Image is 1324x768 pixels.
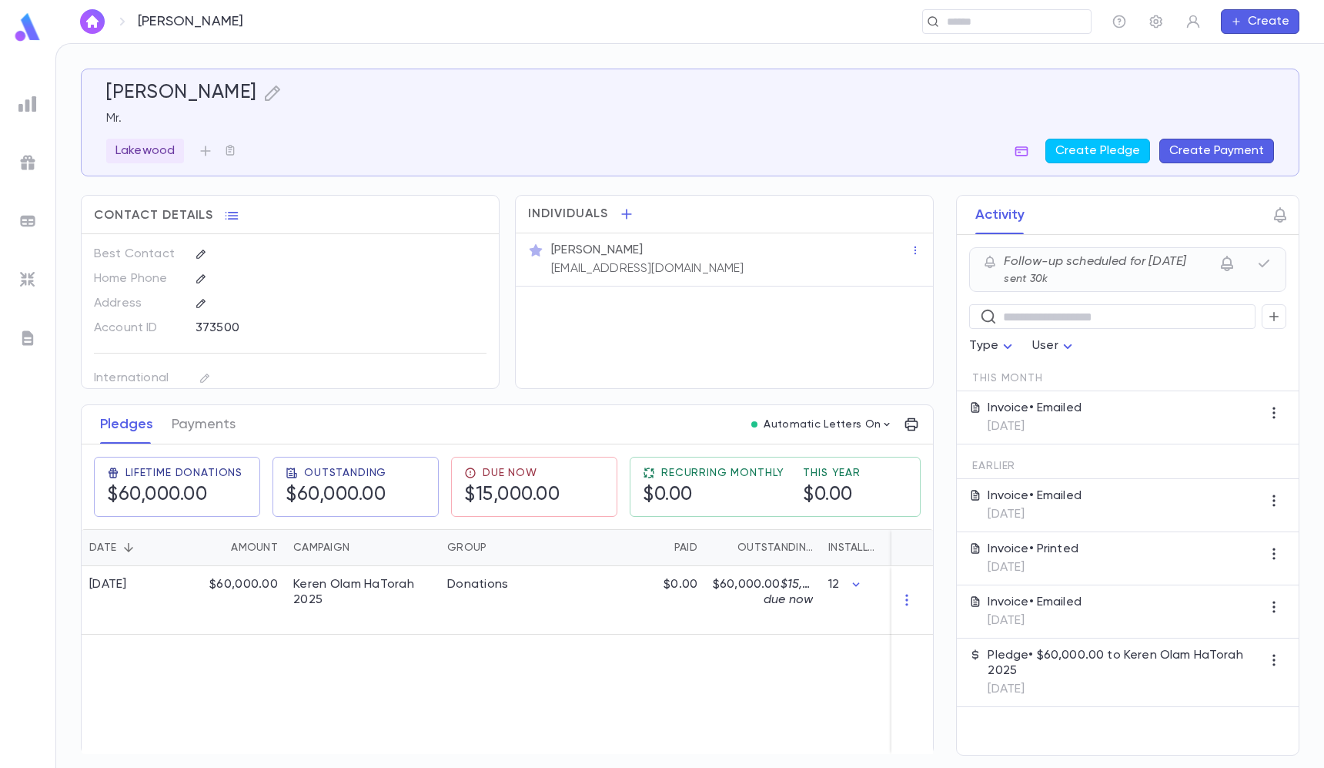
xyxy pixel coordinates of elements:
[138,13,243,30] p: [PERSON_NAME]
[186,566,286,635] div: $60,000.00
[988,595,1082,610] p: Invoice • Emailed
[969,331,1017,361] div: Type
[664,577,697,592] p: $0.00
[988,488,1082,504] p: Invoice • Emailed
[988,560,1078,575] p: [DATE]
[988,542,1078,557] p: Invoice • Printed
[18,153,37,172] img: campaigns_grey.99e729a5f7ee94e3726e6486bddda8f1.svg
[349,535,374,560] button: Sort
[196,316,423,339] div: 373500
[293,529,349,566] div: Campaign
[483,467,537,479] span: Due Now
[528,206,608,222] span: Individuals
[206,535,231,560] button: Sort
[486,535,511,560] button: Sort
[94,366,182,401] p: International Number
[106,111,1274,126] p: Mr.
[737,529,813,566] div: Outstanding
[286,484,386,507] h5: $60,000.00
[988,419,1082,434] p: [DATE]
[1004,273,1186,285] p: sent 30k
[440,529,555,566] div: Group
[661,467,784,479] span: Recurring Monthly
[304,467,386,479] span: Outstanding
[231,529,278,566] div: Amount
[447,529,486,566] div: Group
[972,460,1015,472] span: Earlier
[94,242,182,267] p: Best Contact
[116,535,141,560] button: Sort
[186,529,286,566] div: Amount
[106,82,257,105] h5: [PERSON_NAME]
[674,529,697,566] div: Paid
[89,577,127,592] div: [DATE]
[713,535,737,560] button: Sort
[447,577,509,592] div: Donations
[1032,340,1058,352] span: User
[881,535,905,560] button: Sort
[293,577,432,608] div: Keren Olam HaTorah 2025
[107,484,207,507] h5: $60,000.00
[18,212,37,230] img: batches_grey.339ca447c9d9533ef1741baa751efc33.svg
[18,270,37,289] img: imports_grey.530a8a0e642e233f2baf0ef88e8c9fcb.svg
[1032,331,1077,361] div: User
[286,529,440,566] div: Campaign
[125,467,242,479] span: Lifetime Donations
[18,95,37,113] img: reports_grey.c525e4749d1bce6a11f5fe2a8de1b229.svg
[969,340,998,352] span: Type
[821,529,913,566] div: Installments
[82,529,186,566] div: Date
[94,291,182,316] p: Address
[643,484,693,507] h5: $0.00
[713,577,813,608] p: $60,000.00
[828,577,839,592] p: 12
[988,613,1082,629] p: [DATE]
[555,529,705,566] div: Paid
[94,208,213,223] span: Contact Details
[745,414,899,435] button: Automatic Letters On
[988,401,1082,416] p: Invoice • Emailed
[828,529,881,566] div: Installments
[764,579,844,606] span: $15,000.00 due now
[94,267,182,291] p: Home Phone
[1004,254,1186,270] p: Follow-up scheduled for [DATE]
[551,243,643,258] p: [PERSON_NAME]
[1159,139,1274,163] button: Create Payment
[705,529,821,566] div: Outstanding
[12,12,43,42] img: logo
[988,682,1262,697] p: [DATE]
[1045,139,1150,163] button: Create Pledge
[972,372,1042,384] span: This Month
[975,196,1025,234] button: Activity
[106,139,184,163] div: Lakewood
[551,261,744,277] p: [EMAIL_ADDRESS][DOMAIN_NAME]
[988,507,1082,522] p: [DATE]
[650,535,674,560] button: Sort
[172,405,236,444] button: Payments
[115,143,175,159] p: Lakewood
[764,418,881,431] p: Automatic Letters On
[100,405,153,444] button: Pledges
[18,329,37,347] img: letters_grey.7941b92b52307dd3b8a917253454ce1c.svg
[803,467,861,479] span: This Year
[464,484,560,507] h5: $15,000.00
[89,529,116,566] div: Date
[94,316,182,340] p: Account ID
[988,648,1262,679] p: Pledge • $60,000.00 to Keren Olam HaTorah 2025
[83,15,102,28] img: home_white.a664292cf8c1dea59945f0da9f25487c.svg
[1221,9,1299,34] button: Create
[803,484,853,507] h5: $0.00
